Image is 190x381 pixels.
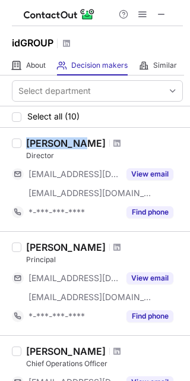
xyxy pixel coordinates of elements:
[26,358,183,369] div: Chief Operations Officer
[28,188,152,199] span: [EMAIL_ADDRESS][DOMAIN_NAME]
[28,169,119,180] span: [EMAIL_ADDRESS][DOMAIN_NAME]
[26,345,106,357] div: [PERSON_NAME]
[126,168,173,180] button: Reveal Button
[27,112,80,121] span: Select all (10)
[126,206,173,218] button: Reveal Button
[26,254,183,265] div: Principal
[24,7,95,21] img: ContactOut v5.3.10
[26,241,106,253] div: [PERSON_NAME]
[26,150,183,161] div: Director
[26,61,46,70] span: About
[12,36,53,50] h1: idGROUP
[153,61,177,70] span: Similar
[28,273,119,284] span: [EMAIL_ADDRESS][DOMAIN_NAME]
[126,310,173,322] button: Reveal Button
[71,61,128,70] span: Decision makers
[26,137,106,149] div: [PERSON_NAME]
[28,292,152,303] span: [EMAIL_ADDRESS][DOMAIN_NAME]
[126,272,173,284] button: Reveal Button
[18,85,91,97] div: Select department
